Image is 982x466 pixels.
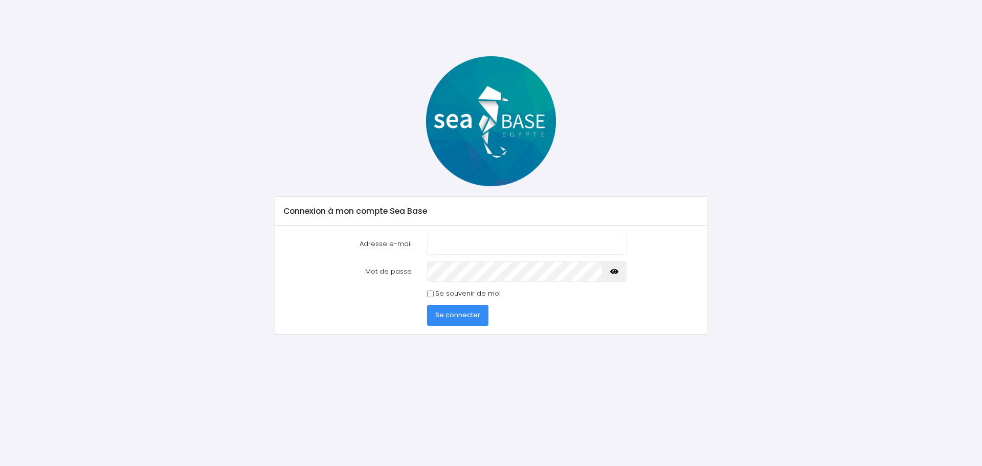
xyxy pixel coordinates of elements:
label: Mot de passe [276,261,419,282]
span: Se connecter [435,310,480,320]
label: Se souvenir de moi [435,289,501,299]
button: Se connecter [427,305,488,325]
div: Connexion à mon compte Sea Base [275,197,706,226]
label: Adresse e-mail [276,234,419,254]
